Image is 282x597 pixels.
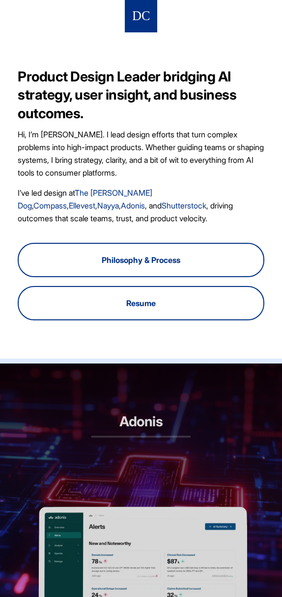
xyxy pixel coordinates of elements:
a: Ellevest [69,201,95,210]
a: Adonis [121,201,145,210]
img: Logo [133,7,149,26]
a: Go to Danny Chang's design philosophy and process page [18,243,264,277]
h1: Product Design Leader bridging AI strategy, user insight, and business outcomes. [18,68,264,123]
p: I’ve led design at , , , , , and , driving outcomes that scale teams, trust, and product velocity. [18,187,264,225]
a: Download Danny Chang's resume as a PDF file [18,286,264,320]
p: Hi, I’m [PERSON_NAME]. I lead design efforts that turn complex problems into high-impact products... [18,129,264,180]
a: Compass [33,201,67,210]
a: The [PERSON_NAME] Dog [18,188,152,210]
a: Nayya [97,201,119,210]
h2: Adonis [91,414,191,438]
a: Shutterstock [162,201,206,210]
